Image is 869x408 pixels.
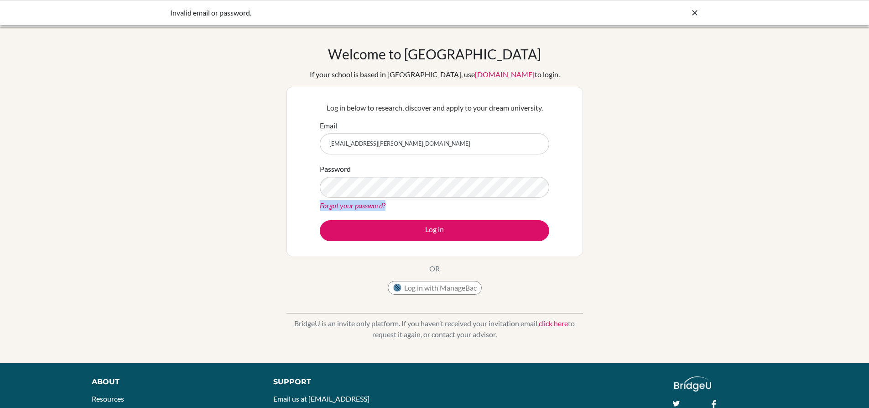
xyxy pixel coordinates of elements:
[320,220,549,241] button: Log in
[320,164,351,175] label: Password
[92,376,253,387] div: About
[320,120,337,131] label: Email
[170,7,562,18] div: Invalid email or password.
[273,376,424,387] div: Support
[92,394,124,403] a: Resources
[674,376,711,392] img: logo_white@2x-f4f0deed5e89b7ecb1c2cc34c3e3d731f90f0f143d5ea2071677605dd97b5244.png
[310,69,560,80] div: If your school is based in [GEOGRAPHIC_DATA], use to login.
[429,263,440,274] p: OR
[475,70,535,79] a: [DOMAIN_NAME]
[328,46,541,62] h1: Welcome to [GEOGRAPHIC_DATA]
[388,281,482,295] button: Log in with ManageBac
[320,102,549,113] p: Log in below to research, discover and apply to your dream university.
[286,318,583,340] p: BridgeU is an invite only platform. If you haven’t received your invitation email, to request it ...
[539,319,568,328] a: click here
[320,201,385,210] a: Forgot your password?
